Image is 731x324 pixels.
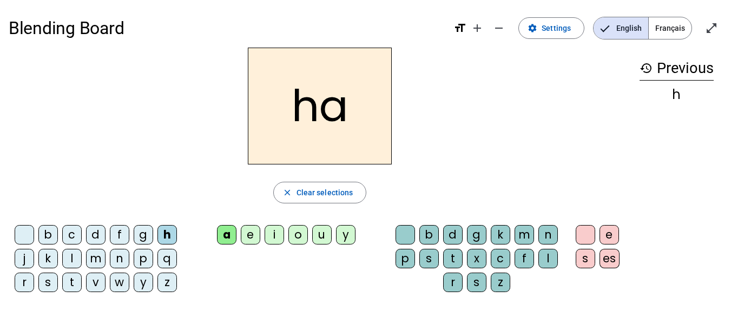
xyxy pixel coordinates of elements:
[312,225,332,244] div: u
[110,225,129,244] div: f
[640,56,714,81] h3: Previous
[248,48,392,164] h2: ha
[538,249,558,268] div: l
[542,22,571,35] span: Settings
[538,225,558,244] div: n
[594,17,648,39] span: English
[453,22,466,35] mat-icon: format_size
[62,273,82,292] div: t
[157,273,177,292] div: z
[134,225,153,244] div: g
[157,249,177,268] div: q
[491,273,510,292] div: z
[134,249,153,268] div: p
[62,249,82,268] div: l
[265,225,284,244] div: i
[396,249,415,268] div: p
[419,225,439,244] div: b
[528,23,537,33] mat-icon: settings
[336,225,355,244] div: y
[576,249,595,268] div: s
[110,249,129,268] div: n
[217,225,236,244] div: a
[38,225,58,244] div: b
[518,17,584,39] button: Settings
[86,225,106,244] div: d
[705,22,718,35] mat-icon: open_in_full
[649,17,692,39] span: Français
[488,17,510,39] button: Decrease font size
[492,22,505,35] mat-icon: remove
[467,225,486,244] div: g
[443,273,463,292] div: r
[273,182,367,203] button: Clear selections
[62,225,82,244] div: c
[491,249,510,268] div: c
[600,249,620,268] div: es
[9,11,445,45] h1: Blending Board
[443,249,463,268] div: t
[110,273,129,292] div: w
[86,249,106,268] div: m
[515,249,534,268] div: f
[157,225,177,244] div: h
[419,249,439,268] div: s
[640,62,653,75] mat-icon: history
[640,88,714,101] div: h
[515,225,534,244] div: m
[600,225,619,244] div: e
[38,249,58,268] div: k
[297,186,353,199] span: Clear selections
[241,225,260,244] div: e
[467,249,486,268] div: x
[86,273,106,292] div: v
[467,273,486,292] div: s
[701,17,722,39] button: Enter full screen
[134,273,153,292] div: y
[491,225,510,244] div: k
[288,225,308,244] div: o
[593,17,692,39] mat-button-toggle-group: Language selection
[471,22,484,35] mat-icon: add
[443,225,463,244] div: d
[282,188,292,197] mat-icon: close
[15,249,34,268] div: j
[15,273,34,292] div: r
[466,17,488,39] button: Increase font size
[38,273,58,292] div: s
